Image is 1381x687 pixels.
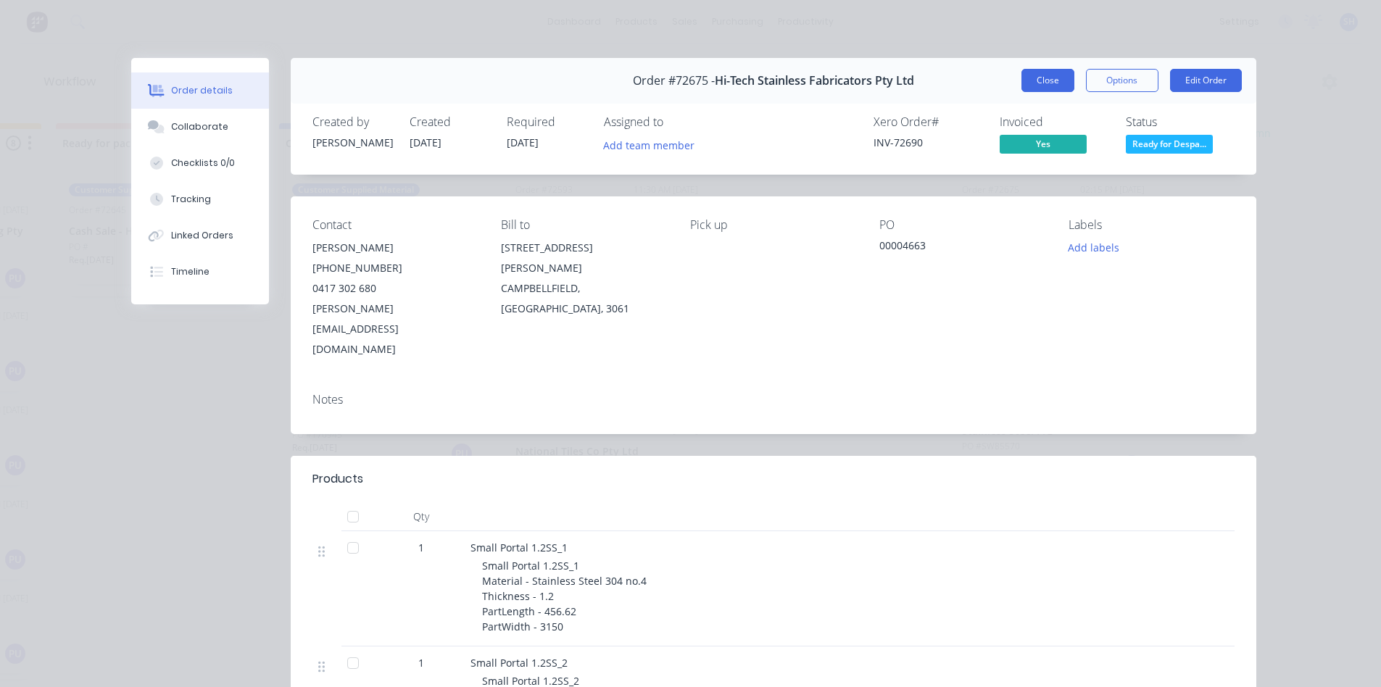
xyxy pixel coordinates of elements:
[470,656,568,670] span: Small Portal 1.2SS_2
[874,135,982,150] div: INV-72690
[690,218,856,232] div: Pick up
[633,74,715,88] span: Order #72675 -
[131,254,269,290] button: Timeline
[312,115,392,129] div: Created by
[312,470,363,488] div: Products
[410,115,489,129] div: Created
[470,541,568,554] span: Small Portal 1.2SS_1
[501,238,667,319] div: [STREET_ADDRESS][PERSON_NAME]CAMPBELLFIELD, [GEOGRAPHIC_DATA], 3061
[1170,69,1242,92] button: Edit Order
[171,84,233,97] div: Order details
[418,540,424,555] span: 1
[312,238,478,258] div: [PERSON_NAME]
[715,74,914,88] span: Hi-Tech Stainless Fabricators Pty Ltd
[312,258,478,278] div: [PHONE_NUMBER]
[1126,135,1213,153] span: Ready for Despa...
[312,393,1235,407] div: Notes
[312,135,392,150] div: [PERSON_NAME]
[874,115,982,129] div: Xero Order #
[131,217,269,254] button: Linked Orders
[418,655,424,670] span: 1
[1000,135,1087,153] span: Yes
[171,193,211,206] div: Tracking
[378,502,465,531] div: Qty
[1086,69,1158,92] button: Options
[1000,115,1108,129] div: Invoiced
[312,278,478,299] div: 0417 302 680
[1126,115,1235,129] div: Status
[604,115,749,129] div: Assigned to
[1061,238,1127,257] button: Add labels
[501,238,667,278] div: [STREET_ADDRESS][PERSON_NAME]
[501,218,667,232] div: Bill to
[1069,218,1235,232] div: Labels
[501,278,667,319] div: CAMPBELLFIELD, [GEOGRAPHIC_DATA], 3061
[1021,69,1074,92] button: Close
[507,136,539,149] span: [DATE]
[879,218,1045,232] div: PO
[507,115,586,129] div: Required
[312,238,478,359] div: [PERSON_NAME][PHONE_NUMBER]0417 302 680[PERSON_NAME][EMAIL_ADDRESS][DOMAIN_NAME]
[312,218,478,232] div: Contact
[131,72,269,109] button: Order details
[1126,135,1213,157] button: Ready for Despa...
[604,135,702,154] button: Add team member
[171,120,228,133] div: Collaborate
[410,136,441,149] span: [DATE]
[482,559,647,633] span: Small Portal 1.2SS_1 Material - Stainless Steel 304 no.4 Thickness - 1.2 PartLength - 456.62 Part...
[879,238,1045,258] div: 00004663
[131,181,269,217] button: Tracking
[171,157,235,170] div: Checklists 0/0
[171,229,233,242] div: Linked Orders
[312,299,478,359] div: [PERSON_NAME][EMAIL_ADDRESS][DOMAIN_NAME]
[131,109,269,145] button: Collaborate
[131,145,269,181] button: Checklists 0/0
[595,135,702,154] button: Add team member
[171,265,210,278] div: Timeline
